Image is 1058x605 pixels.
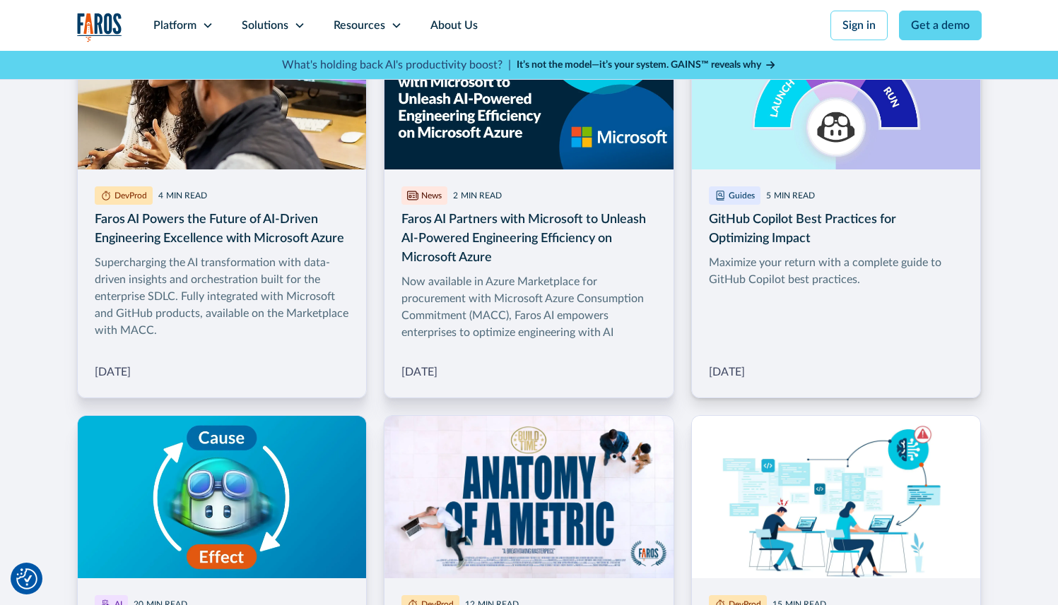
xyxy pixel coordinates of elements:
h3: Faros AI Partners with Microsoft to Unleash AI-Powered Engineering Efficiency on Microsoft Azure [401,210,657,268]
div: 5 [766,189,771,202]
button: Cookie Settings [16,568,37,589]
img: Guides [715,190,726,201]
div: [DATE] [95,364,131,381]
p: What's holding back AI's productivity boost? | [282,56,511,73]
div: MIN READ [461,189,502,202]
a: Sign in [830,11,888,40]
div: Platform [153,17,196,34]
div: [DATE] [709,364,745,381]
div: Supercharging the AI transformation with data-driven insights and orchestration built for the ent... [95,254,350,339]
img: Logo of the analytics and reporting company Faros. [77,13,122,42]
div: 2 [453,189,458,202]
h3: GitHub Copilot Best Practices for Optimizing Impact [709,210,964,248]
a: It’s not the model—it’s your system. GAINS™ reveals why [517,58,777,73]
div: DevProd [114,189,147,202]
strong: It’s not the model—it’s your system. GAINS™ reveals why [517,60,761,70]
div: MIN READ [166,189,207,202]
a: home [77,13,122,42]
h3: Faros AI Powers the Future of AI-Driven Engineering Excellence with Microsoft Azure [95,210,350,248]
div: MIN READ [774,189,815,202]
div: Guides [729,189,755,202]
img: Revisit consent button [16,568,37,589]
div: 4 [158,189,163,202]
div: Maximize your return with a complete guide to GitHub Copilot best practices. [709,254,964,288]
div: [DATE] [401,364,437,381]
div: News [421,189,442,202]
div: Now available in Azure Marketplace for procurement with Microsoft Azure Consumption Commitment (M... [401,273,657,341]
img: DevProd [100,190,112,201]
div: Solutions [242,17,288,34]
a: Get a demo [899,11,982,40]
div: Resources [334,17,385,34]
img: News [407,190,418,201]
